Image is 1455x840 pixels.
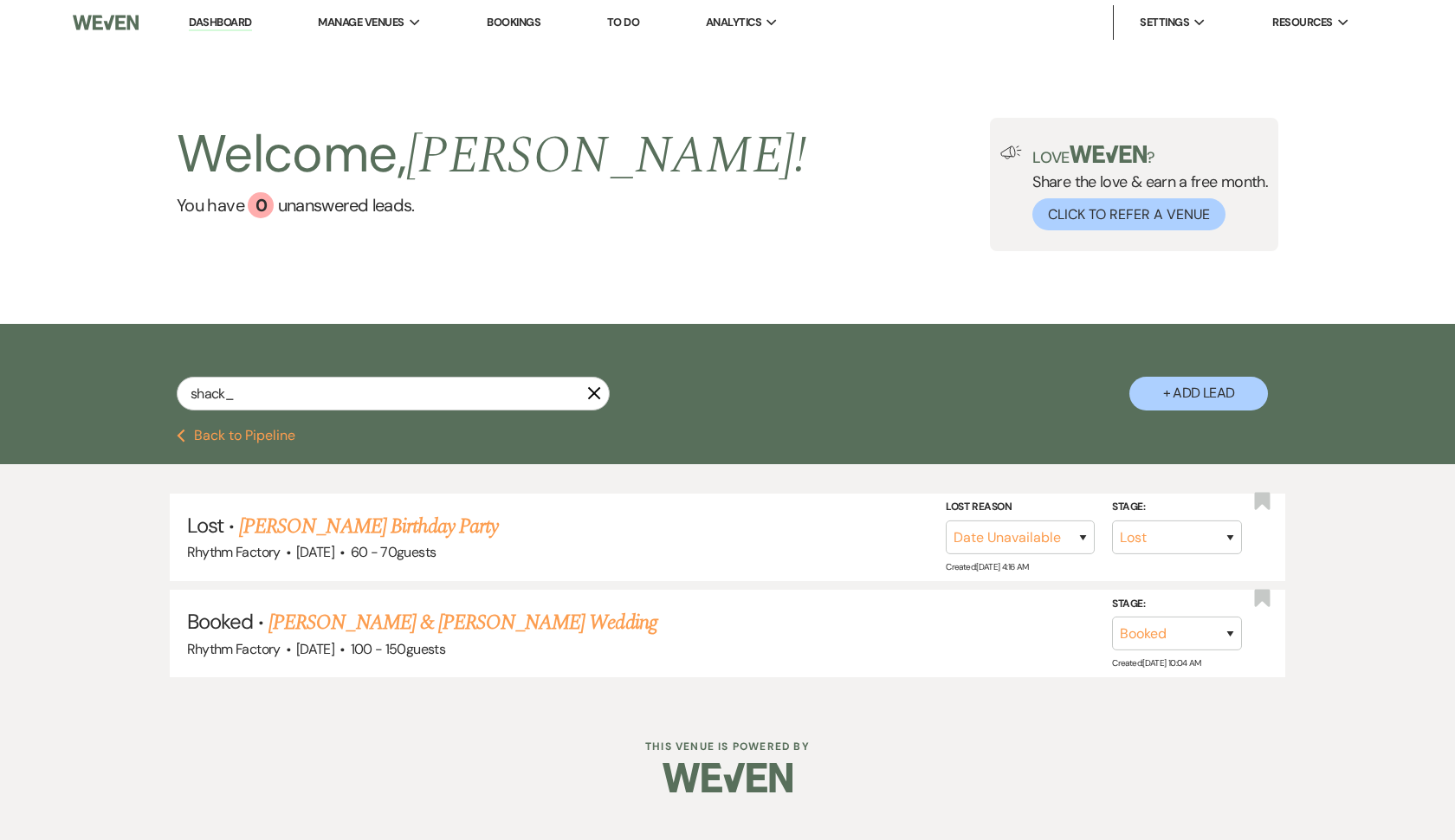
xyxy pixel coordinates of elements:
[1032,145,1268,165] p: Love ?
[318,14,404,31] span: Manage Venues
[296,543,334,561] span: [DATE]
[1112,657,1200,669] span: Created: [DATE] 10:04 AM
[248,192,274,218] div: 0
[1112,498,1242,517] label: Stage:
[1000,145,1022,159] img: loud-speaker-illustration.svg
[1272,14,1332,31] span: Resources
[1022,145,1268,230] div: Share the love & earn a free month.
[1140,14,1189,31] span: Settings
[187,640,281,658] span: Rhythm Factory
[177,429,295,443] button: Back to Pipeline
[177,377,610,410] input: Search by name, event date, email address or phone number
[187,608,253,635] span: Booked
[406,116,806,196] span: [PERSON_NAME] !
[351,543,436,561] span: 60 - 70 guests
[946,561,1028,572] span: Created: [DATE] 4:16 AM
[946,498,1095,517] label: Lost Reason
[177,192,806,218] a: You have 0 unanswered leads.
[189,15,251,31] a: Dashboard
[487,15,540,29] a: Bookings
[351,640,445,658] span: 100 - 150 guests
[607,15,639,29] a: To Do
[268,607,656,638] a: [PERSON_NAME] & [PERSON_NAME] Wedding
[296,640,334,658] span: [DATE]
[177,118,806,192] h2: Welcome,
[1129,377,1268,410] button: + Add Lead
[187,543,281,561] span: Rhythm Factory
[1112,595,1242,614] label: Stage:
[187,512,223,539] span: Lost
[706,14,761,31] span: Analytics
[663,747,792,808] img: Weven Logo
[1032,198,1225,230] button: Click to Refer a Venue
[239,511,498,542] a: [PERSON_NAME] Birthday Party
[1070,145,1147,163] img: weven-logo-green.svg
[73,4,139,41] img: Weven Logo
